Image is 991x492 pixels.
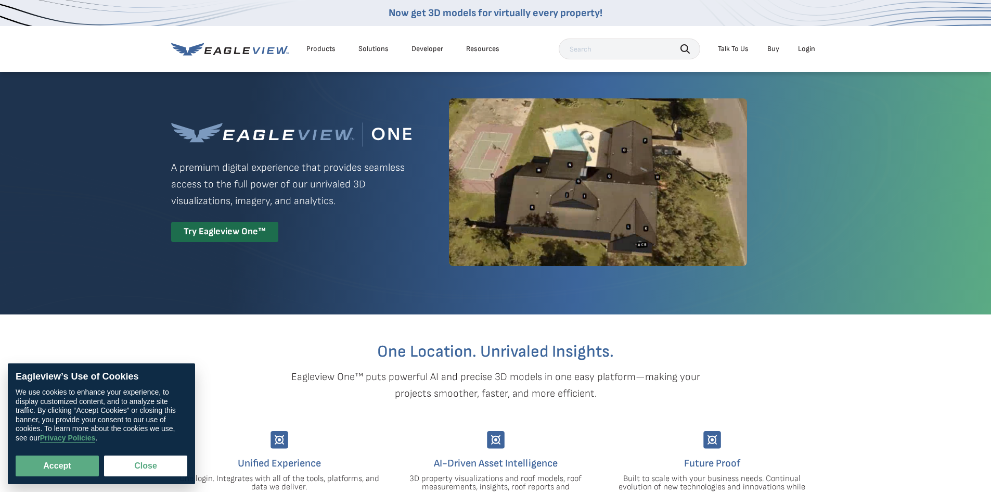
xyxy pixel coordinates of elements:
h2: One Location. Unrivaled Insights. [179,344,813,360]
div: Login [798,44,815,54]
button: Close [104,456,187,476]
h4: Future Proof [612,455,813,472]
div: Solutions [358,44,389,54]
div: Talk To Us [718,44,749,54]
a: Buy [767,44,779,54]
h4: AI-Driven Asset Intelligence [395,455,596,472]
div: Resources [466,44,499,54]
img: Group-9744.svg [703,431,721,449]
img: Group-9744.svg [487,431,505,449]
a: Now get 3D models for virtually every property! [389,7,602,19]
p: Eagleview One™ puts powerful AI and precise 3D models in one easy platform—making your projects s... [273,369,718,402]
div: Eagleview’s Use of Cookies [16,371,187,383]
div: We use cookies to enhance your experience, to display customized content, and to analyze site tra... [16,388,187,443]
img: Eagleview One™ [171,122,411,147]
h4: Unified Experience [179,455,380,472]
div: Try Eagleview One™ [171,222,278,242]
a: Developer [411,44,443,54]
button: Accept [16,456,99,476]
a: Privacy Policies [40,434,96,443]
img: Group-9744.svg [271,431,288,449]
input: Search [559,39,700,59]
div: Products [306,44,336,54]
p: A premium digital experience that provides seamless access to the full power of our unrivaled 3D ... [171,159,411,209]
p: One login. Integrates with all of the tools, platforms, and data we deliver. [179,475,380,491]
